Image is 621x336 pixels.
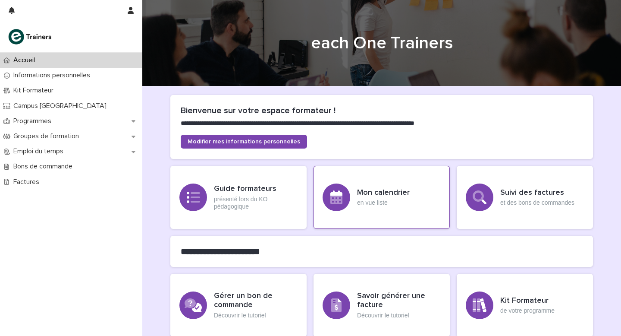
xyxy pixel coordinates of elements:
p: Groupes de formation [10,132,86,140]
span: Modifier mes informations personnelles [188,139,300,145]
h3: Mon calendrier [357,188,410,198]
p: Emploi du temps [10,147,70,155]
a: Mon calendrieren vue liste [314,166,450,229]
a: Modifier mes informations personnelles [181,135,307,149]
img: K0CqGN7SDeD6s4JG8KQk [7,28,54,45]
p: Campus [GEOGRAPHIC_DATA] [10,102,113,110]
p: Découvrir le tutoriel [214,312,298,319]
p: de votre programme [500,307,555,314]
p: Accueil [10,56,42,64]
p: Bons de commande [10,162,79,171]
p: Découvrir le tutoriel [357,312,441,319]
a: Guide formateursprésenté lors du KO pédagogique [170,166,307,229]
p: Informations personnelles [10,71,97,79]
h1: each One Trainers [170,33,593,54]
h3: Gérer un bon de commande [214,292,298,310]
h3: Kit Formateur [500,296,555,306]
p: en vue liste [357,199,410,206]
p: Kit Formateur [10,86,60,95]
h3: Guide formateurs [214,184,298,194]
p: et des bons de commandes [500,199,574,206]
p: Programmes [10,117,58,125]
h2: Bienvenue sur votre espace formateur ! [181,105,583,116]
p: Factures [10,178,46,186]
h3: Savoir générer une facture [357,292,441,310]
h3: Suivi des factures [500,188,574,198]
p: présenté lors du KO pédagogique [214,196,298,210]
a: Suivi des factureset des bons de commandes [457,166,593,229]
